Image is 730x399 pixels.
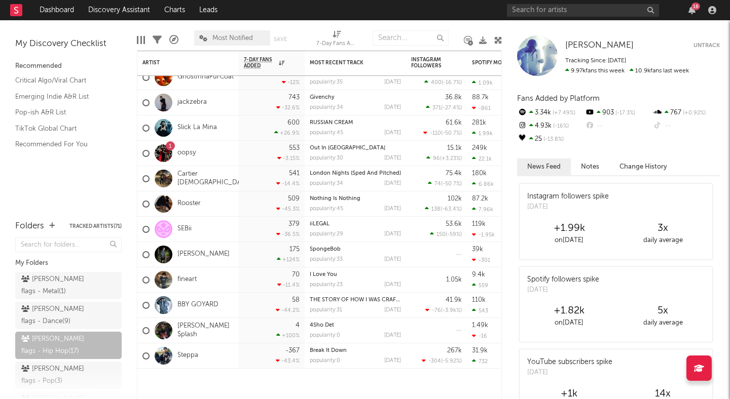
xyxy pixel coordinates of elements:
div: ( ) [425,307,462,313]
div: -11.4 % [277,282,300,288]
div: 4.93k [517,119,585,133]
div: -- [585,119,652,133]
div: 16 [691,3,700,10]
div: popularity: 33 [310,257,343,262]
a: [PERSON_NAME] flags - Hip Hop(17) [15,332,122,359]
div: 75.4k [446,170,462,177]
div: Break It Down [310,348,401,353]
span: 371 [432,105,441,111]
div: [DATE] [527,368,612,378]
span: -63.4 % [442,207,460,212]
div: [PERSON_NAME] flags - Metal ( 1 ) [21,273,93,298]
a: London Nights (Sped And Pitched) [310,171,401,176]
div: -861 [472,105,491,111]
div: [DATE] [384,181,401,186]
div: 36.8k [445,94,462,101]
div: Instagram followers spike [527,191,609,202]
div: [DATE] [384,282,401,288]
span: 400 [431,80,442,86]
button: Tracked Artists(71) [69,224,122,229]
div: Nothing Is Nothing [310,196,401,202]
a: Slick La Mina [177,124,217,132]
a: Cartier [DEMOGRAPHIC_DATA] [177,170,251,187]
div: 61.6k [446,119,462,126]
div: 9.4k [472,271,485,278]
div: My Folders [15,257,122,269]
div: 767 [652,106,720,119]
a: SpongeBob [310,247,341,252]
div: 732 [472,358,488,365]
div: -1.95k [472,231,495,238]
span: 9.97k fans this week [565,68,625,74]
div: Givenchy [310,95,401,100]
a: [PERSON_NAME] [565,41,634,51]
div: 553 [289,145,300,151]
div: popularity: 0 [310,358,340,364]
div: -36.5 % [276,231,300,237]
div: 1.09k [472,79,493,86]
div: daily average [616,317,710,329]
span: -110 [430,131,441,136]
div: Recommended [15,60,122,72]
div: 509 [288,195,300,202]
div: A&R Pipeline [169,25,178,55]
div: popularity: 0 [310,333,340,338]
div: 102k [448,195,462,202]
div: popularity: 45 [310,130,343,136]
div: [DATE] [384,155,401,161]
a: Out In [GEOGRAPHIC_DATA] [310,145,385,151]
div: ( ) [422,357,462,364]
div: RUSSIAN CREAM [310,120,401,126]
a: BBY GOYARD [177,301,218,309]
a: RUSSIAN CREAM [310,120,353,126]
div: My Discovery Checklist [15,38,122,50]
div: 5 x [616,305,710,317]
div: 1.49k [472,322,488,329]
div: [DATE] [384,358,401,364]
div: ( ) [426,104,462,111]
a: Pop-ish A&R List [15,107,112,118]
div: Edit Columns [137,25,145,55]
span: 7-Day Fans Added [244,57,276,69]
a: Givenchy [310,95,335,100]
span: -16 % [552,124,569,129]
div: iiLEGAL [310,221,401,227]
div: -43.4 % [276,357,300,364]
div: -32.6 % [276,104,300,111]
div: [DATE] [527,202,609,212]
span: -50.7 % [443,131,460,136]
span: 96 [433,156,440,162]
div: -- [652,119,720,133]
span: +7.49 % [551,110,575,116]
div: -12 % [282,79,300,86]
div: 7-Day Fans Added (7-Day Fans Added) [316,25,357,55]
div: ( ) [424,79,462,86]
div: -367 [285,347,300,354]
a: iiLEGAL [310,221,330,227]
div: 249k [472,145,487,151]
div: [PERSON_NAME] flags - Pop ( 3 ) [21,363,93,387]
button: News Feed [517,158,571,175]
div: 903 [585,106,652,119]
div: +100 % [276,332,300,339]
div: 15.1k [447,145,462,151]
a: [PERSON_NAME] $plash [177,322,234,339]
span: Most Notified [212,35,253,42]
span: 138 [431,207,441,212]
div: ( ) [425,206,462,212]
div: YouTube subscribers spike [527,357,612,368]
div: on [DATE] [522,317,616,329]
span: [PERSON_NAME] [565,41,634,50]
a: Critical Algo/Viral Chart [15,75,112,86]
div: [PERSON_NAME] flags - Hip Hop ( 17 ) [21,333,93,357]
div: popularity: 34 [310,105,343,110]
a: jackzebra [177,98,207,107]
a: Nothing Is Nothing [310,196,360,202]
div: -301 [472,257,490,263]
div: 39k [472,246,483,253]
span: +0.92 % [681,110,706,116]
div: 1.05k [446,276,462,283]
div: -14.4 % [276,180,300,187]
div: -44.2 % [276,307,300,313]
